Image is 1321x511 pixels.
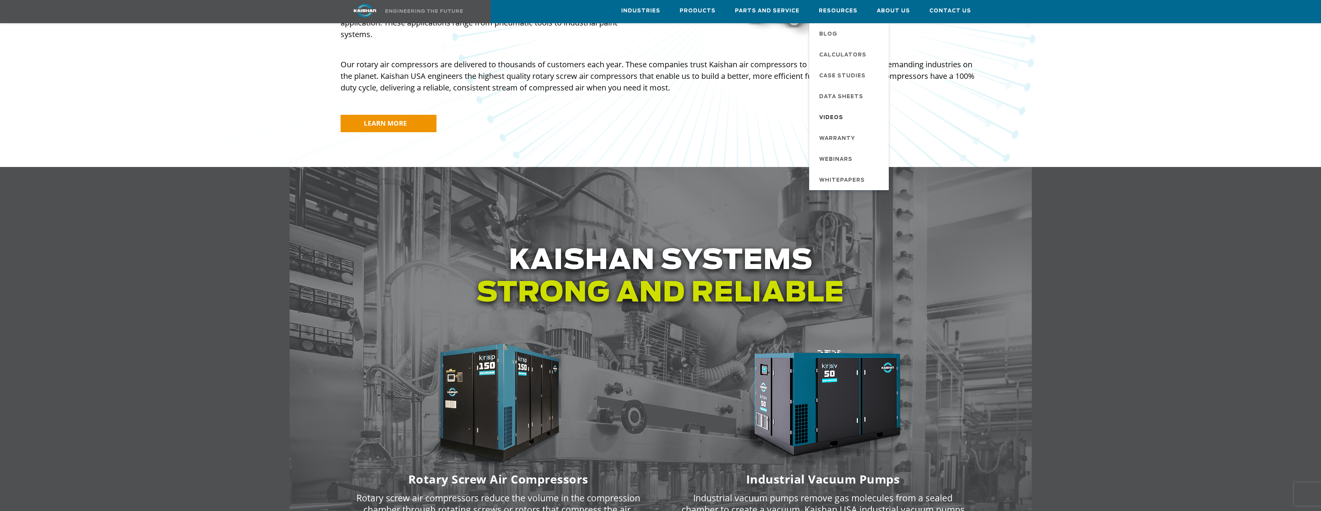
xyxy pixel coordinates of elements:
span: About Us [877,7,910,15]
h6: Industrial Vacuum Pumps [665,474,981,484]
span: Whitepapers [819,174,865,187]
a: About Us [877,0,910,21]
img: kaishan logo [336,4,394,17]
span: Parts and Service [735,7,799,15]
a: Contact Us [929,0,971,21]
p: Our rotary air compressors are delivered to thousands of customers each year. These companies tru... [341,59,981,94]
span: Strong and reliable [477,279,844,307]
span: Videos [819,111,843,124]
span: Blog [819,28,837,41]
span: Industries [621,7,660,15]
a: Parts and Service [735,0,799,21]
span: Warranty [819,132,855,145]
span: LEARN MORE [364,119,407,128]
img: Engineering the future [385,9,463,13]
a: Industries [621,0,660,21]
a: Resources [819,0,857,21]
span: Contact Us [929,7,971,15]
h1: Kaishan systems [341,245,981,310]
img: krsp150 [402,341,595,470]
span: Webinars [819,153,852,166]
img: krsv50 [726,341,920,470]
span: Data Sheets [819,90,863,104]
a: Blog [811,23,889,44]
a: Case Studies [811,65,889,86]
a: Products [680,0,716,21]
a: Calculators [811,44,889,65]
a: Whitepapers [811,169,889,190]
a: Videos [811,107,889,128]
span: Case Studies [819,70,866,83]
span: Products [680,7,716,15]
a: Webinars [811,148,889,169]
a: LEARN MORE [341,115,436,132]
a: Data Sheets [811,86,889,107]
span: Calculators [819,49,866,62]
a: Warranty [811,128,889,148]
span: Resources [819,7,857,15]
h6: Rotary Screw Air Compressors [341,474,656,484]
